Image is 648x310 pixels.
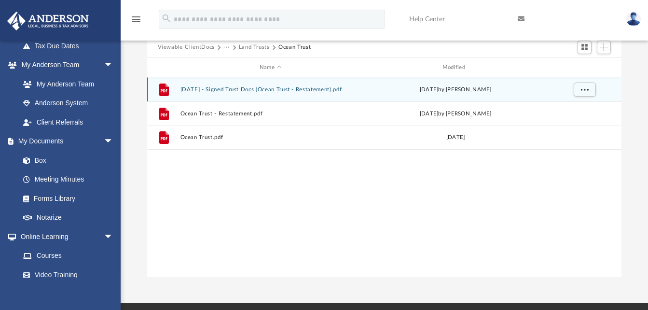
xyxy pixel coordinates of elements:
[161,13,172,24] i: search
[130,14,142,25] i: menu
[180,86,361,93] button: [DATE] - Signed Trust Docs (Ocean Trust - Restatement).pdf
[626,12,641,26] img: User Pic
[14,151,118,170] a: Box
[147,77,622,277] div: grid
[14,74,118,94] a: My Anderson Team
[104,227,123,247] span: arrow_drop_down
[597,41,611,54] button: Add
[7,227,123,246] a: Online Learningarrow_drop_down
[14,170,123,189] a: Meeting Minutes
[14,246,123,266] a: Courses
[14,208,123,227] a: Notarize
[573,83,595,97] button: More options
[14,113,123,132] a: Client Referrals
[365,63,546,72] div: Modified
[578,41,592,54] button: Switch to Grid View
[151,63,175,72] div: id
[365,85,546,94] div: [DATE] by [PERSON_NAME]
[4,12,92,30] img: Anderson Advisors Platinum Portal
[14,189,118,208] a: Forms Library
[550,63,618,72] div: id
[365,133,546,142] div: [DATE]
[158,43,215,52] button: Viewable-ClientDocs
[14,265,118,284] a: Video Training
[180,135,361,141] button: Ocean Trust.pdf
[179,63,360,72] div: Name
[7,132,123,151] a: My Documentsarrow_drop_down
[104,132,123,152] span: arrow_drop_down
[180,111,361,117] button: Ocean Trust - Restatement.pdf
[239,43,270,52] button: Land Trusts
[365,110,546,118] div: [DATE] by [PERSON_NAME]
[14,94,123,113] a: Anderson System
[278,43,311,52] button: Ocean Trust
[14,36,128,56] a: Tax Due Dates
[7,56,123,75] a: My Anderson Teamarrow_drop_down
[130,18,142,25] a: menu
[104,56,123,75] span: arrow_drop_down
[223,43,230,52] button: ···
